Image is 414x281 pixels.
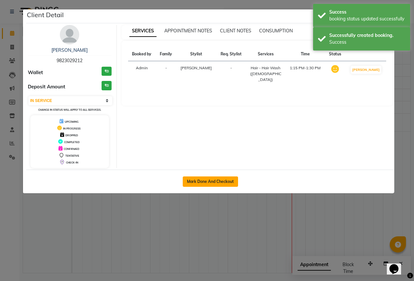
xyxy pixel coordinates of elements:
[28,69,43,76] span: Wallet
[329,9,405,16] div: Success
[216,61,246,87] td: -
[65,120,79,123] span: UPCOMING
[102,67,112,76] h3: ₹0
[250,65,282,83] div: Hair - Hair Wash ([DEMOGRAPHIC_DATA])
[57,58,82,63] span: 9823029212
[65,154,79,157] span: TENTATIVE
[180,65,212,70] span: [PERSON_NAME]
[351,66,381,74] button: [PERSON_NAME]
[38,108,101,111] small: Change in status will apply to all services.
[216,47,246,61] th: Req. Stylist
[164,28,212,34] span: APPOINTMENT NOTES
[65,134,78,137] span: DROPPED
[176,47,216,61] th: Stylist
[60,25,79,44] img: avatar
[387,255,408,275] iframe: chat widget
[128,61,156,87] td: Admin
[286,47,325,61] th: Time
[28,83,65,91] span: Deposit Amount
[129,25,157,37] span: SERVICES
[220,28,251,34] span: CLIENT NOTES
[183,176,238,187] button: Mark Done And Checkout
[64,140,80,144] span: COMPLETED
[246,47,286,61] th: Services
[329,32,405,39] div: Successfully created booking.
[64,147,79,151] span: CONFIRMED
[66,161,78,164] span: CHECK-IN
[329,39,405,46] div: Success
[329,16,405,22] div: booking status updated successfully
[128,47,156,61] th: Booked by
[102,81,112,90] h3: ₹0
[51,47,88,53] a: [PERSON_NAME]
[156,47,176,61] th: Family
[156,61,176,87] td: -
[325,47,345,61] th: Status
[63,127,81,130] span: IN PROGRESS
[259,28,293,34] span: CONSUMPTION
[286,61,325,87] td: 1:15 PM-1:30 PM
[27,10,64,20] h5: Client Detail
